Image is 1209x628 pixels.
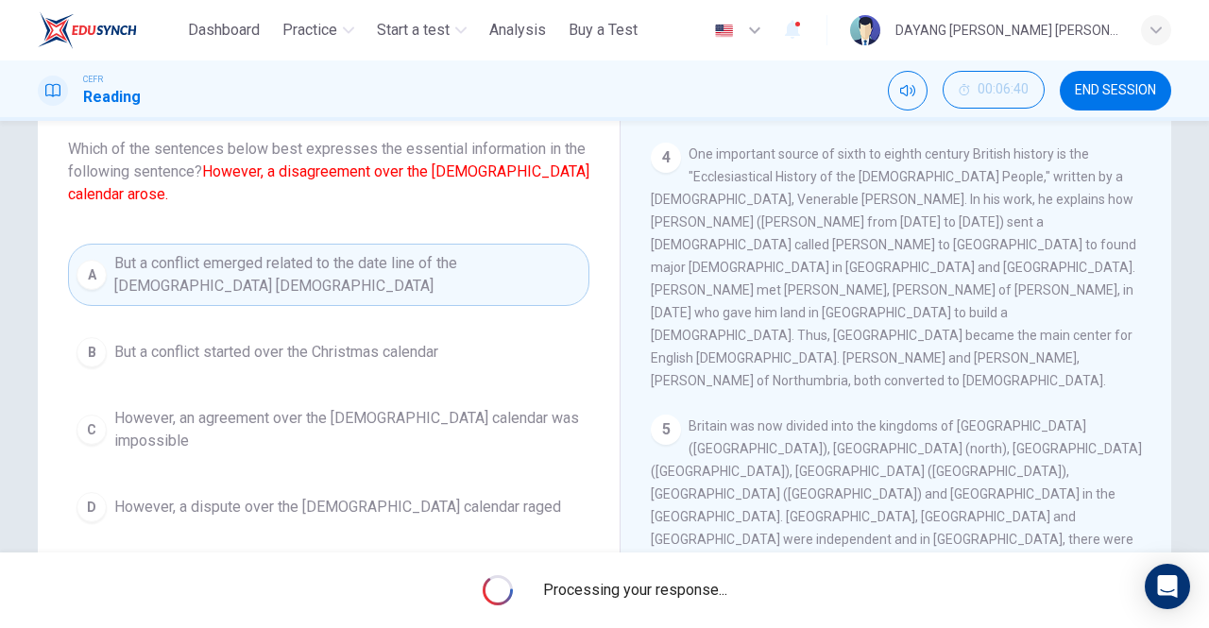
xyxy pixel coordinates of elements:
[77,415,107,445] div: C
[68,329,589,376] button: BBut a conflict started over the Christmas calendar
[943,71,1045,110] div: Hide
[978,82,1029,97] span: 00:06:40
[1060,71,1171,110] button: END SESSION
[114,341,438,364] span: But a conflict started over the Christmas calendar
[1145,564,1190,609] div: Open Intercom Messenger
[561,13,645,47] button: Buy a Test
[83,86,141,109] h1: Reading
[712,24,736,38] img: en
[180,13,267,47] button: Dashboard
[888,71,928,110] div: Mute
[114,252,581,297] span: But a conflict emerged related to the date line of the [DEMOGRAPHIC_DATA] [DEMOGRAPHIC_DATA]
[68,244,589,306] button: ABut a conflict emerged related to the date line of the [DEMOGRAPHIC_DATA] [DEMOGRAPHIC_DATA]
[77,337,107,367] div: B
[68,484,589,531] button: DHowever, a dispute over the [DEMOGRAPHIC_DATA] calendar raged
[850,15,880,45] img: Profile picture
[943,71,1045,109] button: 00:06:40
[651,143,681,173] div: 4
[369,13,474,47] button: Start a test
[895,19,1118,42] div: DAYANG [PERSON_NAME] [PERSON_NAME]
[543,579,727,602] span: Processing your response...
[114,496,561,518] span: However, a dispute over the [DEMOGRAPHIC_DATA] calendar raged
[651,146,1136,388] span: One important source of sixth to eighth century British history is the "Ecclesiastical History of...
[651,415,681,445] div: 5
[282,19,337,42] span: Practice
[68,162,589,203] font: However, a disagreement over the [DEMOGRAPHIC_DATA] calendar arose.
[38,11,180,49] a: ELTC logo
[1075,83,1156,98] span: END SESSION
[38,11,137,49] img: ELTC logo
[377,19,450,42] span: Start a test
[83,73,103,86] span: CEFR
[68,399,589,461] button: CHowever, an agreement over the [DEMOGRAPHIC_DATA] calendar was impossible
[482,13,553,47] button: Analysis
[489,19,546,42] span: Analysis
[188,19,260,42] span: Dashboard
[77,492,107,522] div: D
[114,407,581,452] span: However, an agreement over the [DEMOGRAPHIC_DATA] calendar was impossible
[569,19,638,42] span: Buy a Test
[77,260,107,290] div: A
[275,13,362,47] button: Practice
[68,138,589,206] span: Which of the sentences below best expresses the essential information in the following sentence?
